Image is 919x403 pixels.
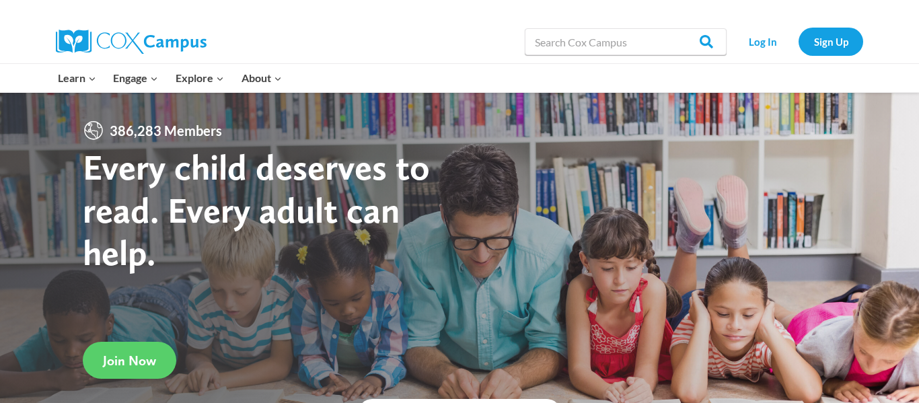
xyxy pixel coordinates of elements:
span: Engage [113,69,158,87]
span: Learn [58,69,96,87]
nav: Primary Navigation [49,64,290,92]
img: Cox Campus [56,30,207,54]
nav: Secondary Navigation [733,28,863,55]
a: Sign Up [799,28,863,55]
span: Join Now [103,353,156,369]
a: Join Now [83,342,176,379]
input: Search Cox Campus [525,28,727,55]
strong: Every child deserves to read. Every adult can help. [83,145,430,274]
a: Log In [733,28,792,55]
span: Explore [176,69,224,87]
span: About [242,69,282,87]
span: 386,283 Members [104,120,227,141]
